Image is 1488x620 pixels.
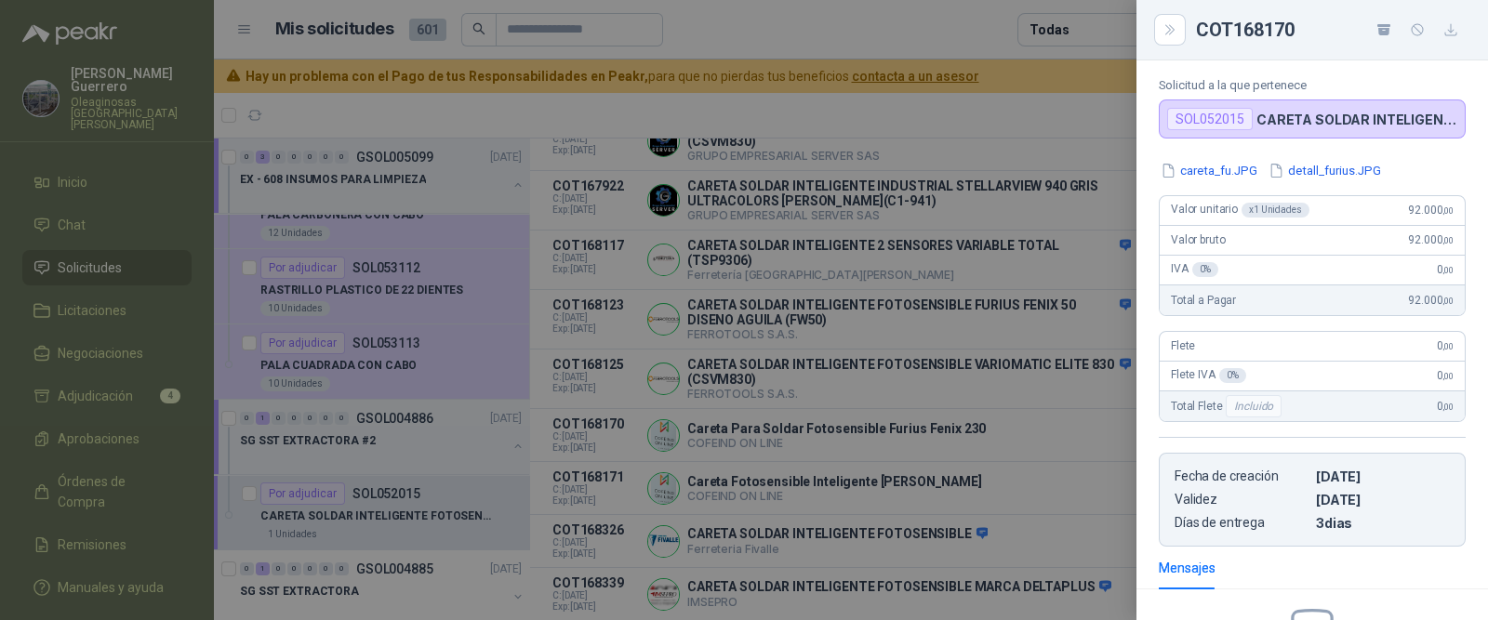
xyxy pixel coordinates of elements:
p: [DATE] [1316,468,1450,484]
button: detall_furius.JPG [1267,161,1383,180]
span: ,00 [1442,371,1454,381]
button: Close [1159,19,1181,41]
span: 92.000 [1408,233,1454,246]
span: Total a Pagar [1171,294,1236,307]
span: ,00 [1442,341,1454,351]
span: ,00 [1442,402,1454,412]
span: Valor bruto [1171,233,1225,246]
div: 0 % [1192,262,1219,277]
p: Días de entrega [1175,515,1309,531]
span: ,00 [1442,296,1454,306]
span: Valor unitario [1171,203,1309,218]
p: 3 dias [1316,515,1450,531]
span: 92.000 [1408,294,1454,307]
span: ,00 [1442,265,1454,275]
span: Flete [1171,339,1195,352]
span: IVA [1171,262,1218,277]
div: Mensajes [1159,558,1216,578]
span: Total Flete [1171,395,1285,417]
p: Solicitud a la que pertenece [1159,78,1466,92]
p: [DATE] [1316,492,1450,508]
div: COT168170 [1196,15,1466,45]
span: 0 [1437,339,1454,352]
span: 0 [1437,263,1454,276]
span: 0 [1437,369,1454,382]
p: Validez [1175,492,1309,508]
p: CARETA SOLDAR INTELIGENTE FOTOSENSIBLE [1256,112,1457,127]
div: Incluido [1226,395,1282,417]
span: ,00 [1442,235,1454,245]
span: 0 [1437,400,1454,413]
div: 0 % [1219,368,1246,383]
div: SOL052015 [1167,108,1253,130]
span: ,00 [1442,205,1454,216]
button: careta_fu.JPG [1159,161,1259,180]
div: x 1 Unidades [1242,203,1309,218]
p: Fecha de creación [1175,468,1309,484]
span: 92.000 [1408,204,1454,217]
span: Flete IVA [1171,368,1246,383]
